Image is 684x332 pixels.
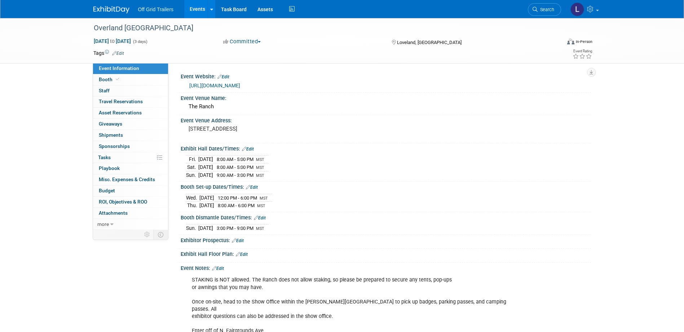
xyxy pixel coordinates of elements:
span: MST [256,157,264,162]
span: Asset Reservations [99,110,142,115]
td: Tags [93,49,124,57]
div: In-Person [575,39,592,44]
span: Staff [99,88,110,93]
div: Exhibit Hall Floor Plan: [181,249,591,258]
a: Misc. Expenses & Credits [93,174,168,185]
span: 8:00 AM - 5:00 PM [217,165,253,170]
a: Edit [232,238,244,243]
a: Booth [93,74,168,85]
a: more [93,219,168,230]
a: ROI, Objectives & ROO [93,197,168,208]
div: Event Rating [573,49,592,53]
div: Booth Dismantle Dates/Times: [181,212,591,222]
span: Off Grid Trailers [138,6,174,12]
span: 9:00 AM - 3:00 PM [217,172,253,178]
div: Event Venue Address: [181,115,591,124]
span: (3 days) [132,39,147,44]
td: Fri. [186,156,198,163]
img: ExhibitDay [93,6,129,13]
span: 8:00 AM - 6:00 PM [218,203,255,208]
a: Edit [212,266,224,271]
span: 12:00 PM - 6:00 PM [218,195,257,201]
span: MST [260,196,268,201]
span: Booth [99,77,121,82]
pre: [STREET_ADDRESS] [189,126,344,132]
img: LAUREN ABUGHAZALEH [570,3,584,16]
a: Budget [93,185,168,196]
span: Tasks [98,154,111,160]
td: Personalize Event Tab Strip [141,230,154,239]
a: Tasks [93,152,168,163]
div: Event Website: [181,71,591,80]
span: to [109,38,116,44]
a: Edit [246,185,258,190]
td: Thu. [186,202,199,209]
td: [DATE] [198,224,213,232]
span: Travel Reservations [99,99,143,104]
a: Edit [242,147,254,152]
td: [DATE] [199,194,214,202]
a: Staff [93,86,168,96]
span: Search [538,7,554,12]
span: 3:00 PM - 9:00 PM [217,226,253,231]
a: Shipments [93,130,168,141]
span: MST [256,173,264,178]
a: Edit [236,252,248,257]
span: 8:00 AM - 5:00 PM [217,157,253,162]
button: Committed [221,38,264,45]
a: Edit [254,215,266,220]
span: MST [256,226,264,231]
td: Wed. [186,194,199,202]
span: MST [256,165,264,170]
span: Giveaways [99,121,122,127]
div: Exhibitor Prospectus: [181,235,591,244]
span: more [97,221,109,227]
div: Event Notes: [181,263,591,272]
a: Sponsorships [93,141,168,152]
a: Asset Reservations [93,108,168,118]
td: [DATE] [199,202,214,209]
div: Exhibit Hall Dates/Times: [181,143,591,153]
span: MST [257,204,265,208]
td: Sun. [186,171,198,179]
span: Playbook [99,165,120,171]
div: Booth Set-up Dates/Times: [181,182,591,191]
td: [DATE] [198,156,213,163]
span: Event Information [99,65,139,71]
a: Edit [112,51,124,56]
span: ROI, Objectives & ROO [99,199,147,205]
i: Booth reservation complete [116,77,119,81]
span: Sponsorships [99,143,130,149]
td: Toggle Event Tabs [153,230,168,239]
td: Sat. [186,163,198,171]
a: Event Information [93,63,168,74]
a: Playbook [93,163,168,174]
div: The Ranch [186,101,586,112]
td: Sun. [186,224,198,232]
td: [DATE] [198,171,213,179]
span: Budget [99,188,115,193]
span: Misc. Expenses & Credits [99,176,155,182]
div: Event Venue Name: [181,93,591,102]
div: Event Format [518,38,593,48]
a: Edit [217,74,229,79]
a: Search [528,3,561,16]
span: Shipments [99,132,123,138]
div: Overland [GEOGRAPHIC_DATA] [91,22,550,35]
td: [DATE] [198,163,213,171]
span: Loveland, [GEOGRAPHIC_DATA] [397,40,462,45]
a: Travel Reservations [93,96,168,107]
span: Attachments [99,210,128,216]
span: [DATE] [DATE] [93,38,131,44]
a: Attachments [93,208,168,219]
img: Format-Inperson.png [567,39,574,44]
a: [URL][DOMAIN_NAME] [189,83,240,88]
a: Giveaways [93,119,168,130]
